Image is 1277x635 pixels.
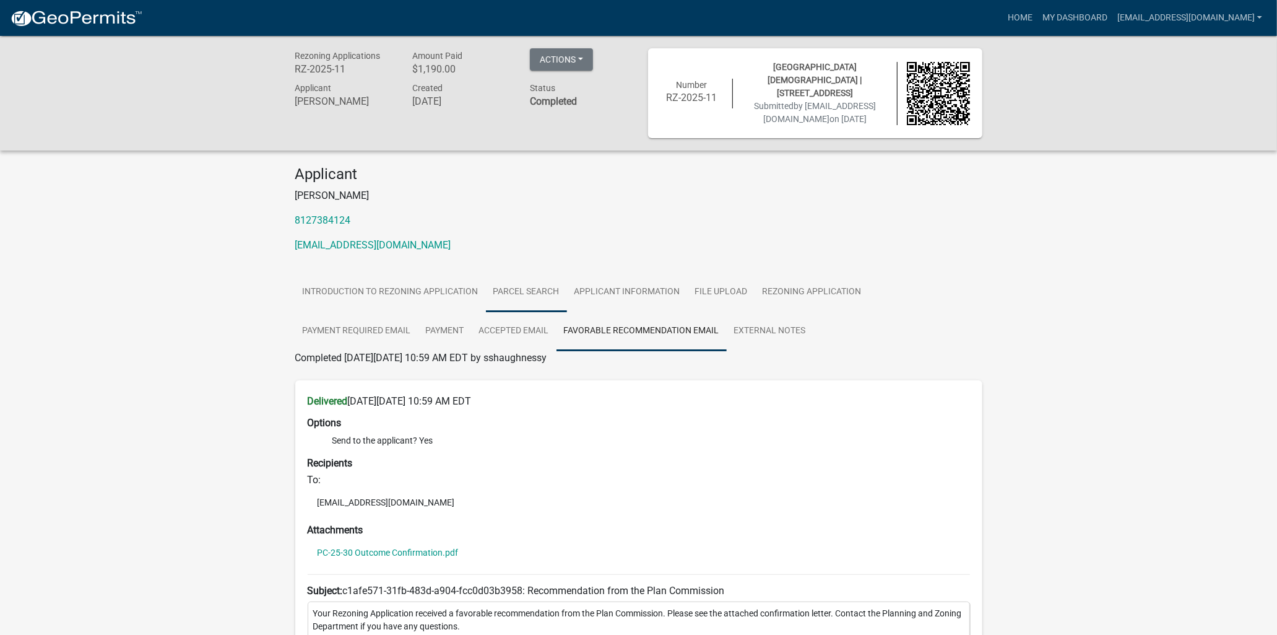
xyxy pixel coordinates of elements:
[418,312,472,351] a: Payment
[318,548,459,557] a: PC-25-30 Outcome Confirmation.pdf
[768,62,862,98] span: [GEOGRAPHIC_DATA][DEMOGRAPHIC_DATA] | [STREET_ADDRESS]
[754,101,876,124] span: Submitted on [DATE]
[1112,6,1267,30] a: [EMAIL_ADDRESS][DOMAIN_NAME]
[295,239,451,251] a: [EMAIL_ADDRESS][DOMAIN_NAME]
[660,92,724,103] h6: RZ-2025-11
[727,312,813,351] a: External Notes
[295,51,381,61] span: Rezoning Applications
[295,352,547,364] span: Completed [DATE][DATE] 10:59 AM EDT by sshaughnessy
[308,457,353,469] strong: Recipients
[295,273,486,312] a: Introduction to Rezoning Application
[295,95,394,107] h6: [PERSON_NAME]
[308,524,363,536] strong: Attachments
[688,273,755,312] a: File Upload
[907,62,970,125] img: QR code
[1037,6,1112,30] a: My Dashboard
[295,214,351,226] a: 8127384124
[295,312,418,351] a: Payment Required Email
[332,434,970,447] li: Send to the applicant? Yes
[295,83,332,93] span: Applicant
[755,273,869,312] a: Rezoning Application
[295,188,982,203] p: [PERSON_NAME]
[295,63,394,75] h6: RZ-2025-11
[530,95,577,107] strong: Completed
[676,80,707,90] span: Number
[308,493,970,512] li: [EMAIL_ADDRESS][DOMAIN_NAME]
[295,165,982,183] h4: Applicant
[313,607,964,633] p: Your Rezoning Application received a favorable recommendation from the Plan Commission. Please se...
[308,417,342,429] strong: Options
[763,101,876,124] span: by [EMAIL_ADDRESS][DOMAIN_NAME]
[308,474,970,486] h6: To:
[530,83,555,93] span: Status
[556,312,727,351] a: Favorable Recommendation Email
[412,63,511,75] h6: $1,190.00
[308,585,970,597] h6: c1afe571-31fb-483d-a904-fcc0d03b3958: Recommendation from the Plan Commission
[308,395,348,407] strong: Delivered
[412,83,443,93] span: Created
[412,95,511,107] h6: [DATE]
[412,51,462,61] span: Amount Paid
[530,48,593,71] button: Actions
[308,395,970,407] h6: [DATE][DATE] 10:59 AM EDT
[1003,6,1037,30] a: Home
[486,273,567,312] a: Parcel search
[472,312,556,351] a: Accepted Email
[567,273,688,312] a: Applicant Information
[308,585,343,597] strong: Subject:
